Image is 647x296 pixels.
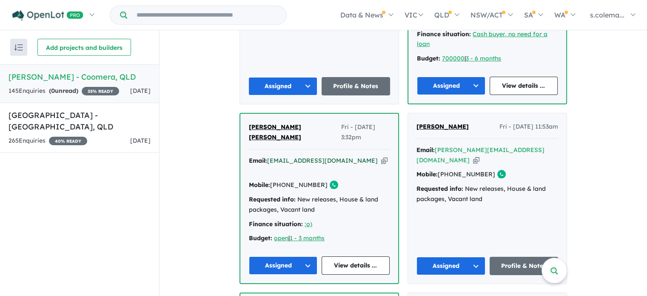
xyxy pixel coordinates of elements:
span: [PERSON_NAME] [416,123,469,130]
strong: Requested info: [416,185,463,193]
a: [PHONE_NUMBER] [270,181,328,189]
div: New releases, House & land packages, Vacant land [249,195,390,215]
button: Assigned [417,77,485,95]
span: Fri - [DATE] 3:32pm [341,122,390,143]
a: [PERSON_NAME][EMAIL_ADDRESS][DOMAIN_NAME] [416,146,544,164]
div: 265 Enquir ies [9,136,87,146]
strong: Budget: [417,55,440,62]
strong: Finance situation: [249,220,303,228]
button: Copy [473,156,479,165]
a: Profile & Notes [322,77,390,95]
a: Profile & Notes [490,257,559,275]
strong: Email: [249,157,267,164]
strong: Budget: [249,234,272,242]
button: Copy [381,156,388,165]
a: 3 - 6 months [466,55,501,62]
img: sort.svg [14,44,23,51]
span: [DATE] [130,87,151,95]
a: open [274,234,288,242]
div: New releases, House & land packages, Vacant land [416,184,558,204]
div: | [417,54,558,64]
strong: Requested info: [249,195,296,203]
h5: [PERSON_NAME] - Coomera , QLD [9,71,151,83]
a: View details ... [322,256,390,275]
img: Openlot PRO Logo White [12,10,83,21]
span: 0 [51,87,55,95]
a: [PERSON_NAME] [416,122,469,132]
strong: Email: [416,146,435,154]
button: Assigned [416,257,485,275]
a: [PHONE_NUMBER] [438,170,495,178]
div: | [249,233,390,244]
span: 35 % READY [82,87,119,95]
button: Add projects and builders [37,39,131,56]
span: [DATE] [130,137,151,144]
button: Assigned [248,77,317,95]
input: Try estate name, suburb, builder or developer [129,6,285,24]
strong: Finance situation: [417,30,471,38]
a: [EMAIL_ADDRESS][DOMAIN_NAME] [267,157,378,164]
a: 1 - 3 months [290,234,325,242]
a: ;o) [305,220,312,228]
span: Fri - [DATE] 11:53am [499,122,558,132]
a: View details ... [490,77,558,95]
a: [PERSON_NAME] [PERSON_NAME] [249,122,341,143]
strong: Mobile: [249,181,270,189]
span: [PERSON_NAME] [PERSON_NAME] [249,123,301,141]
h5: [GEOGRAPHIC_DATA] - [GEOGRAPHIC_DATA] , QLD [9,109,151,132]
a: 700000 [442,55,465,62]
span: s.colema... [590,11,624,19]
strong: Mobile: [416,170,438,178]
strong: ( unread) [49,87,78,95]
div: 145 Enquir ies [9,86,119,96]
button: Assigned [249,256,317,275]
span: 40 % READY [49,137,87,145]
